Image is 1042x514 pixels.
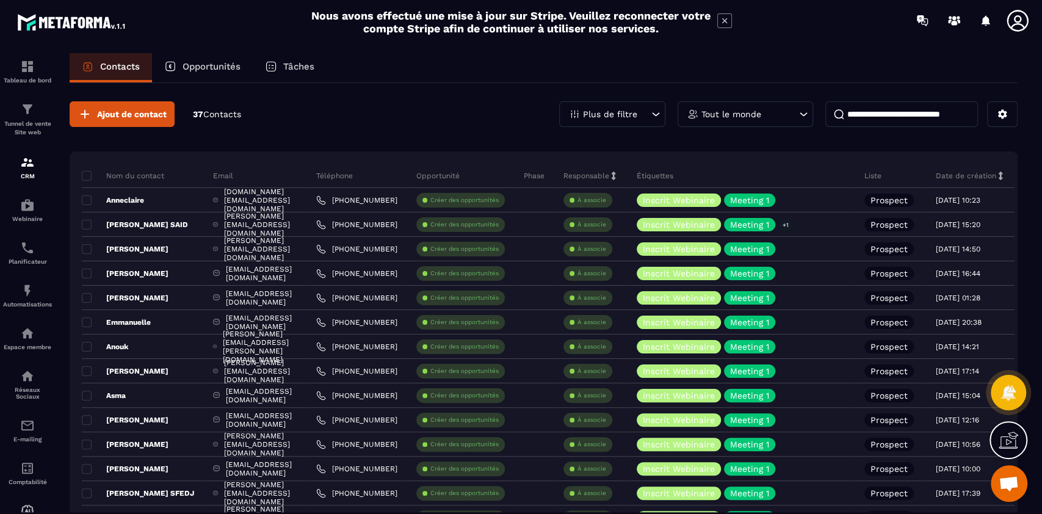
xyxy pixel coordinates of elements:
p: Prospect [870,416,908,424]
p: Créer des opportunités [430,342,499,351]
p: Asma [82,391,126,400]
a: [PHONE_NUMBER] [316,464,397,474]
p: Créer des opportunités [430,220,499,229]
p: Inscrit Webinaire [643,342,715,351]
p: À associe [577,489,606,498]
img: accountant [20,461,35,476]
p: [PERSON_NAME] SAID [82,220,188,230]
p: Réseaux Sociaux [3,386,52,400]
p: À associe [577,416,606,424]
p: Prospect [870,440,908,449]
p: Meeting 1 [730,465,769,473]
p: Inscrit Webinaire [643,196,715,205]
p: CRM [3,173,52,179]
p: À associe [577,440,606,449]
p: Inscrit Webinaire [643,489,715,498]
a: [PHONE_NUMBER] [316,195,397,205]
p: [DATE] 01:28 [936,294,980,302]
p: Prospect [870,367,908,375]
a: [PHONE_NUMBER] [316,391,397,400]
a: Opportunités [152,53,253,82]
p: [DATE] 12:16 [936,416,979,424]
a: Tâches [253,53,327,82]
p: Créer des opportunités [430,367,499,375]
img: automations [20,198,35,212]
p: Créer des opportunités [430,294,499,302]
p: Créer des opportunités [430,465,499,473]
a: automationsautomationsAutomatisations [3,274,52,317]
p: Inscrit Webinaire [643,416,715,424]
a: automationsautomationsEspace membre [3,317,52,360]
p: [PERSON_NAME] [82,269,168,278]
p: Inscrit Webinaire [643,294,715,302]
p: Créer des opportunités [430,318,499,327]
p: Meeting 1 [730,318,769,327]
p: Meeting 1 [730,367,769,375]
p: Contacts [100,61,140,72]
p: Meeting 1 [730,294,769,302]
p: Créer des opportunités [430,196,499,205]
p: [DATE] 10:56 [936,440,980,449]
p: Tableau de bord [3,77,52,84]
p: Email [213,171,233,181]
p: Inscrit Webinaire [643,245,715,253]
p: Prospect [870,391,908,400]
p: Prospect [870,294,908,302]
p: Créer des opportunités [430,269,499,278]
p: Téléphone [316,171,353,181]
p: Comptabilité [3,479,52,485]
p: Prospect [870,489,908,498]
p: Liste [864,171,881,181]
img: social-network [20,369,35,383]
p: Opportunités [183,61,241,72]
p: Prospect [870,342,908,351]
a: social-networksocial-networkRéseaux Sociaux [3,360,52,409]
a: accountantaccountantComptabilité [3,452,52,494]
p: E-mailing [3,436,52,443]
p: Créer des opportunités [430,245,499,253]
p: À associe [577,391,606,400]
p: Prospect [870,196,908,205]
p: Planificateur [3,258,52,265]
div: Ouvrir le chat [991,465,1027,502]
a: [PHONE_NUMBER] [316,342,397,352]
a: [PHONE_NUMBER] [316,366,397,376]
a: schedulerschedulerPlanificateur [3,231,52,274]
p: Meeting 1 [730,416,769,424]
p: À associe [577,367,606,375]
p: Responsable [563,171,609,181]
p: Meeting 1 [730,440,769,449]
p: Opportunité [416,171,460,181]
p: [DATE] 10:00 [936,465,980,473]
img: logo [17,11,127,33]
p: Tunnel de vente Site web [3,120,52,137]
p: Inscrit Webinaire [643,440,715,449]
p: [DATE] 17:39 [936,489,980,498]
a: formationformationTableau de bord [3,50,52,93]
a: [PHONE_NUMBER] [316,415,397,425]
p: Créer des opportunités [430,416,499,424]
p: À associe [577,342,606,351]
p: Phase [524,171,545,181]
p: Meeting 1 [730,245,769,253]
p: [DATE] 14:50 [936,245,980,253]
p: À associe [577,465,606,473]
p: 37 [193,109,241,120]
p: Meeting 1 [730,196,769,205]
a: [PHONE_NUMBER] [316,269,397,278]
a: [PHONE_NUMBER] [316,317,397,327]
h2: Nous avons effectué une mise à jour sur Stripe. Veuillez reconnecter votre compte Stripe afin de ... [311,9,711,35]
p: Créer des opportunités [430,489,499,498]
p: À associe [577,294,606,302]
p: Meeting 1 [730,489,769,498]
p: À associe [577,220,606,229]
p: [DATE] 17:14 [936,367,979,375]
img: scheduler [20,241,35,255]
p: Plus de filtre [583,110,637,118]
img: formation [20,155,35,170]
p: [DATE] 15:04 [936,391,980,400]
p: [PERSON_NAME] [82,293,168,303]
p: À associe [577,269,606,278]
span: Contacts [203,109,241,119]
p: À associe [577,245,606,253]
